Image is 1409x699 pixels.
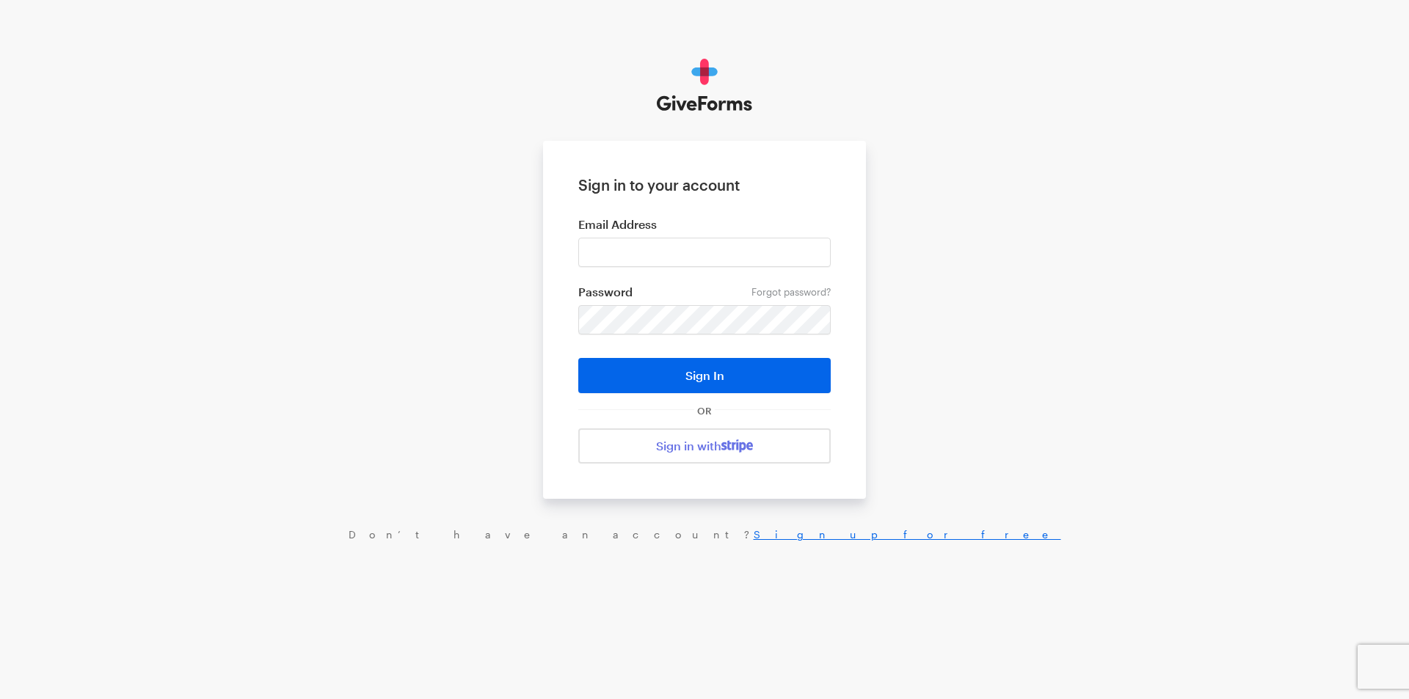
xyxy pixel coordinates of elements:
img: stripe-07469f1003232ad58a8838275b02f7af1ac9ba95304e10fa954b414cd571f63b.svg [721,439,753,453]
div: Don’t have an account? [15,528,1394,541]
img: GiveForms [657,59,753,111]
label: Password [578,285,831,299]
label: Email Address [578,217,831,232]
a: Sign in with [578,428,831,464]
a: Forgot password? [751,286,831,298]
h1: Sign in to your account [578,176,831,194]
button: Sign In [578,358,831,393]
span: OR [694,405,715,417]
a: Sign up for free [754,528,1061,541]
